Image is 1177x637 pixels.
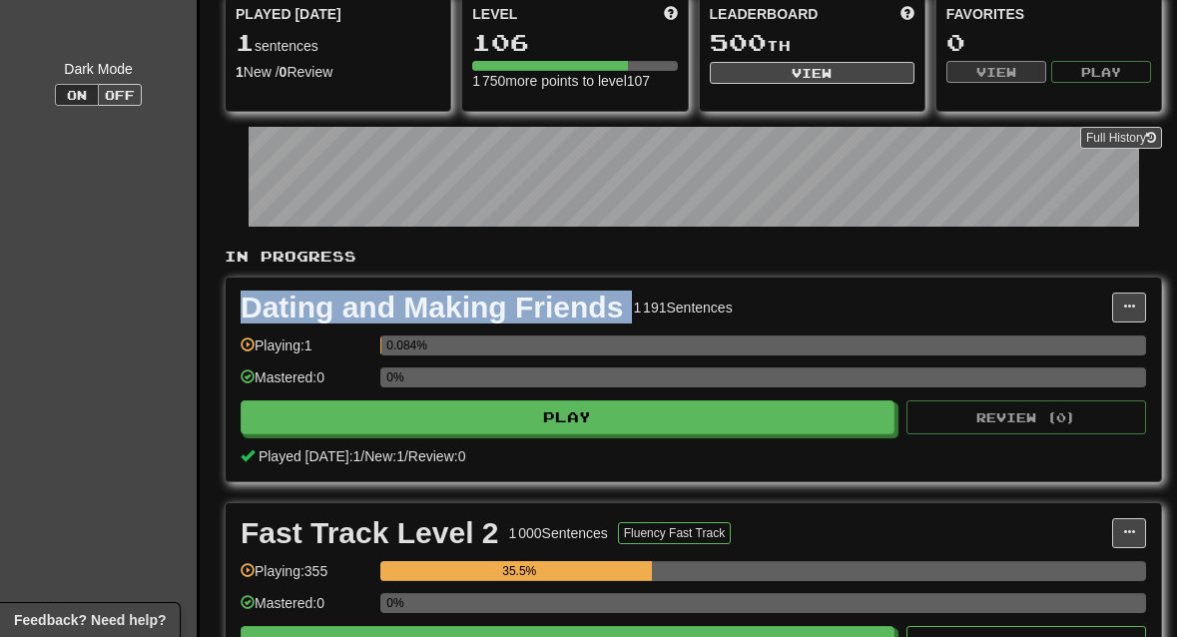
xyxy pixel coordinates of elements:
button: Play [1051,61,1151,83]
span: Leaderboard [710,4,819,24]
div: 35.5% [386,561,652,581]
span: Level [472,4,517,24]
div: 1 191 Sentences [633,298,732,318]
div: sentences [236,30,440,56]
span: 1 [236,28,255,56]
button: Play [241,400,894,434]
span: Open feedback widget [14,610,166,630]
button: On [55,84,99,106]
span: Review: 0 [408,448,466,464]
div: Playing: 355 [241,561,370,594]
button: Off [98,84,142,106]
div: 106 [472,30,677,55]
span: New: 1 [364,448,404,464]
strong: 0 [280,64,288,80]
span: Played [DATE] [236,4,341,24]
div: Favorites [946,4,1151,24]
span: 500 [710,28,767,56]
span: / [404,448,408,464]
div: Dating and Making Friends [241,293,623,322]
a: Full History [1080,127,1162,149]
div: th [710,30,914,56]
p: In Progress [225,247,1162,267]
span: Score more points to level up [664,4,678,24]
div: New / Review [236,62,440,82]
span: Played [DATE]: 1 [259,448,360,464]
button: Review (0) [906,400,1146,434]
div: 0 [946,30,1151,55]
button: View [946,61,1046,83]
button: View [710,62,914,84]
button: Fluency Fast Track [618,522,731,544]
div: 1 750 more points to level 107 [472,71,677,91]
div: Dark Mode [15,59,182,79]
div: Mastered: 0 [241,367,370,400]
div: 1 000 Sentences [509,523,608,543]
div: Playing: 1 [241,335,370,368]
span: This week in points, UTC [900,4,914,24]
span: / [360,448,364,464]
div: Mastered: 0 [241,593,370,626]
div: Fast Track Level 2 [241,518,499,548]
strong: 1 [236,64,244,80]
